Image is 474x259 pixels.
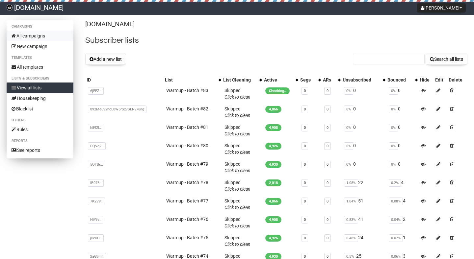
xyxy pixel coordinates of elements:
div: Segs [300,77,315,83]
span: Skipped [224,143,250,155]
a: Warmup - Batch #75 [166,235,208,240]
span: 0.48% [344,234,358,242]
li: Others [7,116,73,124]
span: 892Me892hcE8W6rSz7SENv78ng [88,106,146,113]
a: 0 [327,126,329,130]
a: 0 [304,89,306,93]
span: 0.08% [389,198,403,205]
div: Unsubscribed [343,77,380,83]
div: Hide [420,77,433,83]
a: 0 [327,181,329,185]
a: Warmup - Batch #76 [166,217,208,222]
a: 0 [327,236,329,240]
span: Skipped [224,88,250,100]
th: ID: No sort applied, sorting is disabled [85,75,164,84]
a: See reports [7,145,73,155]
span: 0% [389,87,398,95]
a: Warmup - Batch #77 [166,198,208,203]
li: Reports [7,137,73,145]
a: 0 [327,89,329,93]
a: Click to clean [224,150,250,155]
span: 0.02% [389,234,403,242]
a: Warmup - Batch #81 [166,125,208,130]
span: Skipped [224,161,250,173]
div: ID [87,77,162,83]
button: [PERSON_NAME] [417,3,466,12]
li: Campaigns [7,23,73,31]
span: 4,866 [265,198,281,205]
span: Skipped [224,125,250,136]
span: 0% [389,161,398,168]
span: 1.04% [344,198,358,205]
li: Lists & subscribers [7,75,73,82]
span: 0% [344,106,353,113]
td: 0 [386,103,418,121]
span: 0.83% [344,216,358,224]
span: 4,908 [265,124,281,131]
a: 0 [327,199,329,203]
span: 5OFBs.. [88,161,105,168]
a: 0 [304,254,306,259]
button: Search all lists [426,54,467,65]
td: 1 [386,232,418,250]
a: Click to clean [224,205,250,210]
span: 0% [344,142,353,150]
a: Click to clean [224,168,250,173]
a: 0 [327,254,329,259]
div: Delete [449,77,466,83]
th: List: No sort applied, activate to apply an ascending sort [164,75,222,84]
span: 0% [389,124,398,131]
a: Click to clean [224,242,250,247]
td: 0 [341,84,386,103]
a: 0 [327,107,329,111]
div: Active [264,77,292,83]
td: 4 [386,195,418,213]
a: 0 [327,218,329,222]
td: 0 [386,121,418,140]
span: Skipped [224,180,250,192]
span: 6jEEZ.. [88,87,104,95]
span: Checking.. [265,87,290,94]
a: Rules [7,124,73,135]
a: 0 [327,144,329,148]
a: 0 [327,162,329,167]
td: 4 [386,177,418,195]
td: 2 [386,213,418,232]
a: Warmup - Batch #79 [166,161,208,167]
th: Edit: No sort applied, sorting is disabled [434,75,447,84]
td: 0 [386,84,418,103]
span: 4,908 [265,216,281,223]
span: 1.08% [344,179,358,187]
td: 22 [341,177,386,195]
div: Bounced [387,77,412,83]
span: 7K2V9.. [88,198,105,205]
span: 2,018 [265,179,281,186]
span: 4,926 [265,143,281,150]
button: Add a new list [85,54,126,65]
th: Delete: No sort applied, sorting is disabled [447,75,467,84]
td: 0 [341,121,386,140]
h2: Subscriber lists [85,35,467,46]
p: [DOMAIN_NAME] [85,20,467,29]
th: Unsubscribed: No sort applied, activate to apply an ascending sort [341,75,386,84]
span: 4,926 [265,235,281,242]
span: 0.2% [389,179,401,187]
td: 0 [341,103,386,121]
td: 41 [341,213,386,232]
th: List Cleaning: No sort applied, activate to apply an ascending sort [222,75,263,84]
a: 0 [304,181,306,185]
li: Templates [7,54,73,62]
th: Hide: No sort applied, sorting is disabled [418,75,434,84]
a: 0 [304,126,306,130]
span: 4,866 [265,106,281,113]
div: Edit [435,77,446,83]
th: Segs: No sort applied, activate to apply an ascending sort [299,75,322,84]
a: Warmup - Batch #78 [166,180,208,185]
a: 0 [304,236,306,240]
td: 0 [341,140,386,158]
span: 0% [344,124,353,131]
a: All campaigns [7,31,73,41]
span: j0e0O.. [88,234,104,242]
span: Skipped [224,106,250,118]
a: Blacklist [7,104,73,114]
